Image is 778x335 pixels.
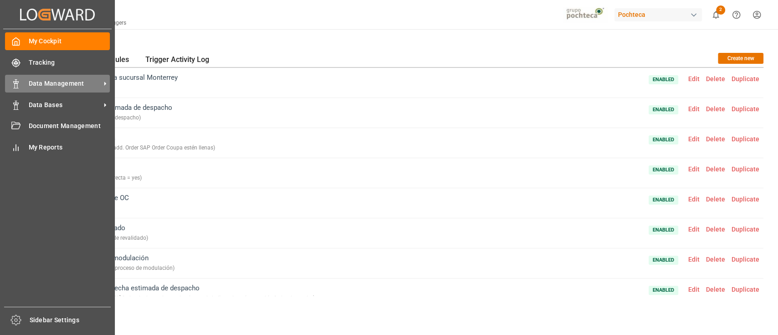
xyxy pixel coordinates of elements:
[703,75,728,82] span: Delete
[685,75,703,82] span: Edit
[703,226,728,233] span: Delete
[685,165,703,173] span: Edit
[614,8,702,21] div: Pochteca
[703,286,728,293] span: Delete
[728,105,763,113] span: Duplicate
[30,315,111,325] span: Sidebar Settings
[139,53,216,68] div: Trigger Activity Log
[5,32,110,50] a: My Cockpit
[703,135,728,143] span: Delete
[728,165,763,173] span: Duplicate
[685,286,703,293] span: Edit
[29,79,101,88] span: Data Management
[46,293,315,304] div: ( Cada que se [MEDICAL_DATA] fecha de despacho y seleccionan de la lista el motivo cambio fecha d...
[649,165,678,175] span: Enabled
[29,58,110,67] span: Tracking
[5,53,110,71] a: Tracking
[46,133,215,153] span: Validación OC Mariana
[703,256,728,263] span: Delete
[703,165,728,173] span: Delete
[685,256,703,263] span: Edit
[46,143,215,153] div: ( cuando Fecha Confirm Oc add. Order SAP Order Coupa estén llenas )
[649,135,678,144] span: Enabled
[728,256,763,263] span: Duplicate
[5,117,110,135] a: Document Management
[685,135,703,143] span: Edit
[29,100,101,110] span: Data Bases
[649,256,678,265] span: Enabled
[716,5,725,15] span: 2
[703,105,728,113] span: Delete
[726,5,747,25] button: Help Center
[706,5,726,25] button: show 2 new notifications
[46,283,315,304] span: Notificación CAMBIO fecha estimada de despacho
[649,105,678,114] span: Enabled
[685,196,703,203] span: Edit
[728,226,763,233] span: Duplicate
[728,196,763,203] span: Duplicate
[614,6,706,23] button: Pochteca
[649,75,678,84] span: Enabled
[685,226,703,233] span: Edit
[45,36,763,51] h1: Automation
[29,36,110,46] span: My Cockpit
[728,135,763,143] span: Duplicate
[563,7,608,23] img: pochtecaImg.jpg_1689854062.jpg
[718,53,763,64] button: Create new
[29,143,110,152] span: My Reports
[728,286,763,293] span: Duplicate
[685,105,703,113] span: Edit
[649,226,678,235] span: Enabled
[649,286,678,295] span: Enabled
[29,121,110,131] span: Document Management
[728,75,763,82] span: Duplicate
[703,196,728,203] span: Delete
[5,138,110,156] a: My Reports
[649,196,678,205] span: Enabled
